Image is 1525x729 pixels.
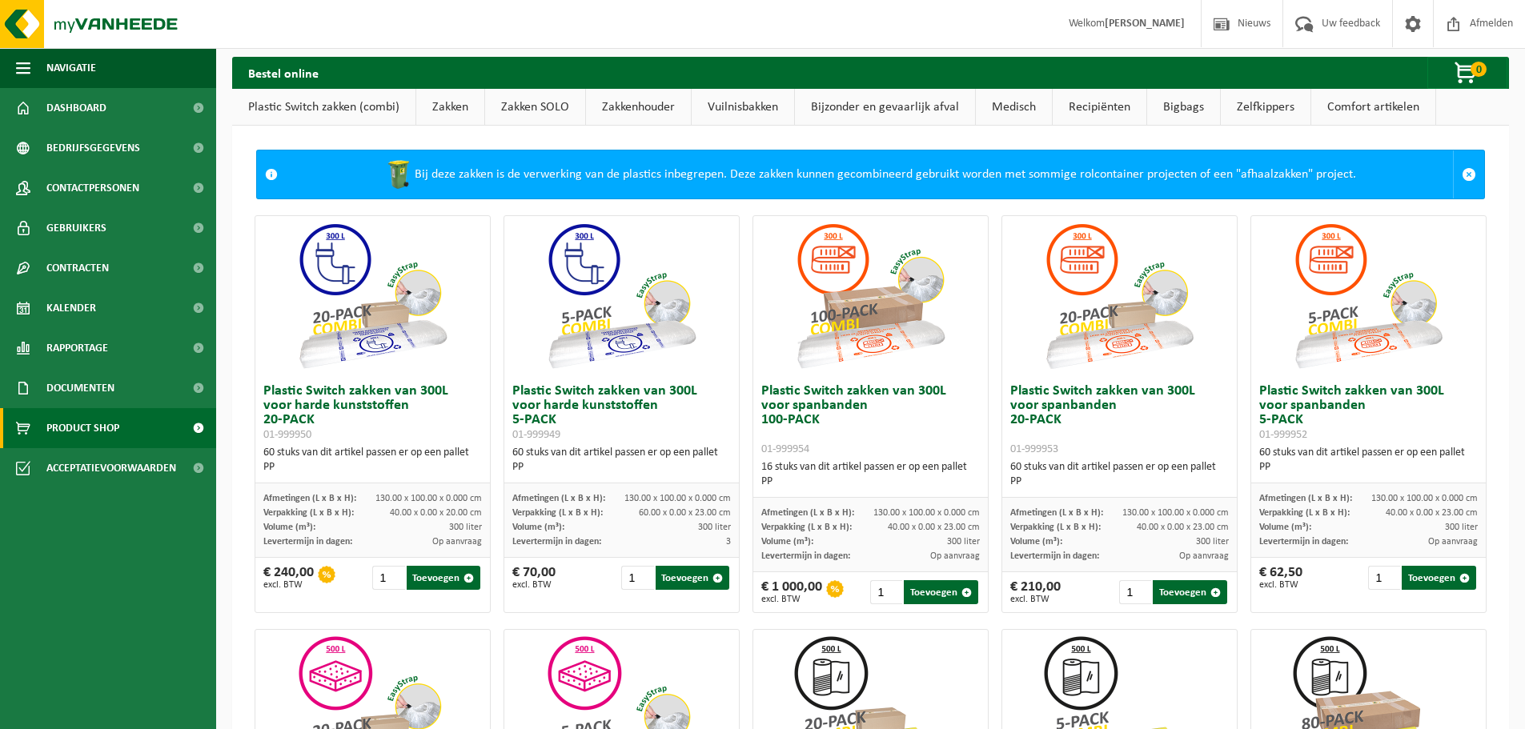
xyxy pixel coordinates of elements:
img: 01-999954 [790,216,950,376]
div: € 70,00 [512,566,556,590]
span: 40.00 x 0.00 x 23.00 cm [1386,508,1478,518]
span: Levertermijn in dagen: [1259,537,1348,547]
div: PP [761,475,980,489]
span: 01-999953 [1010,443,1058,455]
span: Volume (m³): [761,537,813,547]
a: Zelfkippers [1221,89,1310,126]
span: Volume (m³): [263,523,315,532]
span: 130.00 x 100.00 x 0.000 cm [1371,494,1478,503]
div: 60 stuks van dit artikel passen er op een pallet [512,446,731,475]
span: 130.00 x 100.00 x 0.000 cm [1122,508,1229,518]
span: Bedrijfsgegevens [46,128,140,168]
a: Zakken [416,89,484,126]
div: Bij deze zakken is de verwerking van de plastics inbegrepen. Deze zakken kunnen gecombineerd gebr... [286,150,1453,198]
strong: [PERSON_NAME] [1105,18,1185,30]
button: Toevoegen [1402,566,1476,590]
img: 01-999952 [1288,216,1448,376]
span: Verpakking (L x B x H): [512,508,603,518]
a: Sluit melding [1453,150,1484,198]
span: Levertermijn in dagen: [761,551,850,561]
div: PP [1010,475,1229,489]
span: 300 liter [1445,523,1478,532]
div: PP [512,460,731,475]
span: Afmetingen (L x B x H): [263,494,356,503]
span: Verpakking (L x B x H): [263,508,354,518]
span: 300 liter [449,523,482,532]
span: Volume (m³): [1010,537,1062,547]
a: Recipiënten [1053,89,1146,126]
a: Medisch [976,89,1052,126]
span: Product Shop [46,408,119,448]
a: Bijzonder en gevaarlijk afval [795,89,975,126]
div: € 240,00 [263,566,314,590]
span: 01-999950 [263,429,311,441]
span: excl. BTW [263,580,314,590]
span: Volume (m³): [1259,523,1311,532]
img: WB-0240-HPE-GN-50.png [383,158,415,190]
div: 60 stuks van dit artikel passen er op een pallet [1259,446,1478,475]
span: Verpakking (L x B x H): [1010,523,1101,532]
span: Contactpersonen [46,168,139,208]
input: 1 [870,580,902,604]
a: Zakken SOLO [485,89,585,126]
span: 300 liter [1196,537,1229,547]
span: Contracten [46,248,109,288]
img: 01-999953 [1039,216,1199,376]
span: 3 [726,537,731,547]
span: Afmetingen (L x B x H): [1010,508,1103,518]
button: Toevoegen [407,566,481,590]
h3: Plastic Switch zakken van 300L voor spanbanden 100-PACK [761,384,980,456]
button: Toevoegen [1153,580,1227,604]
span: Op aanvraag [930,551,980,561]
a: Bigbags [1147,89,1220,126]
h2: Bestel online [232,57,335,88]
input: 1 [372,566,404,590]
span: Op aanvraag [1428,537,1478,547]
span: Afmetingen (L x B x H): [512,494,605,503]
span: Dashboard [46,88,106,128]
span: excl. BTW [761,595,822,604]
img: 01-999950 [292,216,452,376]
span: 130.00 x 100.00 x 0.000 cm [624,494,731,503]
button: 0 [1427,57,1507,89]
span: excl. BTW [512,580,556,590]
div: 16 stuks van dit artikel passen er op een pallet [761,460,980,489]
div: PP [1259,460,1478,475]
span: Verpakking (L x B x H): [1259,508,1350,518]
input: 1 [1368,566,1400,590]
span: Volume (m³): [512,523,564,532]
span: 40.00 x 0.00 x 23.00 cm [1137,523,1229,532]
span: Levertermijn in dagen: [512,537,601,547]
span: Levertermijn in dagen: [263,537,352,547]
span: excl. BTW [1010,595,1061,604]
span: 40.00 x 0.00 x 20.00 cm [390,508,482,518]
span: Acceptatievoorwaarden [46,448,176,488]
h3: Plastic Switch zakken van 300L voor spanbanden 5-PACK [1259,384,1478,442]
span: 300 liter [947,537,980,547]
span: 0 [1471,62,1487,77]
span: excl. BTW [1259,580,1302,590]
span: 130.00 x 100.00 x 0.000 cm [873,508,980,518]
div: PP [263,460,482,475]
button: Toevoegen [656,566,730,590]
span: Op aanvraag [432,537,482,547]
button: Toevoegen [904,580,978,604]
div: € 62,50 [1259,566,1302,590]
span: Navigatie [46,48,96,88]
div: € 210,00 [1010,580,1061,604]
span: Afmetingen (L x B x H): [1259,494,1352,503]
a: Zakkenhouder [586,89,691,126]
span: 300 liter [698,523,731,532]
span: Gebruikers [46,208,106,248]
a: Vuilnisbakken [692,89,794,126]
input: 1 [1119,580,1151,604]
a: Plastic Switch zakken (combi) [232,89,415,126]
div: 60 stuks van dit artikel passen er op een pallet [1010,460,1229,489]
span: Documenten [46,368,114,408]
h3: Plastic Switch zakken van 300L voor spanbanden 20-PACK [1010,384,1229,456]
div: € 1 000,00 [761,580,822,604]
span: Verpakking (L x B x H): [761,523,852,532]
img: 01-999949 [541,216,701,376]
h3: Plastic Switch zakken van 300L voor harde kunststoffen 20-PACK [263,384,482,442]
span: 40.00 x 0.00 x 23.00 cm [888,523,980,532]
